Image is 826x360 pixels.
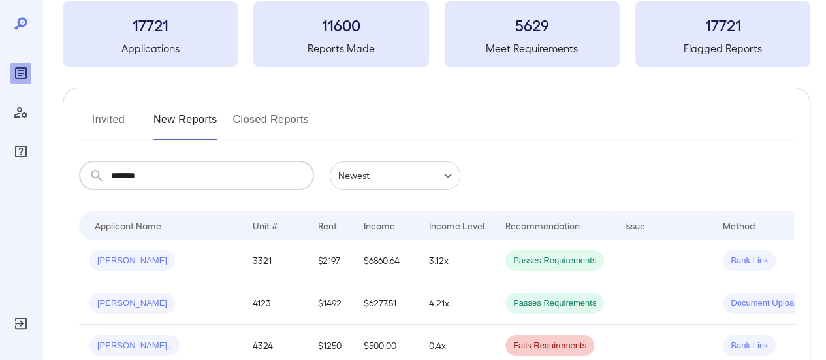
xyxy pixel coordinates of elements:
[625,218,646,233] div: Issue
[95,218,161,233] div: Applicant Name
[429,218,484,233] div: Income Level
[10,102,31,123] div: Manage Users
[505,340,594,352] span: Fails Requirements
[419,240,495,282] td: 3.12x
[253,14,428,35] h3: 11600
[635,41,810,56] h5: Flagged Reports
[445,14,620,35] h3: 5629
[505,218,580,233] div: Recommendation
[330,161,460,190] div: Newest
[89,340,180,352] span: [PERSON_NAME]..
[635,14,810,35] h3: 17721
[723,218,755,233] div: Method
[10,313,31,334] div: Log Out
[89,255,175,267] span: [PERSON_NAME]
[79,109,138,140] button: Invited
[253,41,428,56] h5: Reports Made
[445,41,620,56] h5: Meet Requirements
[723,297,806,310] span: Document Upload
[233,109,310,140] button: Closed Reports
[89,297,175,310] span: [PERSON_NAME]
[723,340,776,352] span: Bank Link
[308,240,353,282] td: $2197
[63,14,238,35] h3: 17721
[242,282,308,325] td: 4123
[318,218,339,233] div: Rent
[505,255,604,267] span: Passes Requirements
[505,297,604,310] span: Passes Requirements
[253,218,278,233] div: Unit #
[153,109,217,140] button: New Reports
[353,240,419,282] td: $6860.64
[10,63,31,84] div: Reports
[353,282,419,325] td: $6277.51
[10,141,31,162] div: FAQ
[364,218,395,233] div: Income
[723,255,776,267] span: Bank Link
[63,1,810,67] summary: 17721Applications11600Reports Made5629Meet Requirements17721Flagged Reports
[308,282,353,325] td: $1492
[419,282,495,325] td: 4.21x
[242,240,308,282] td: 3321
[63,41,238,56] h5: Applications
